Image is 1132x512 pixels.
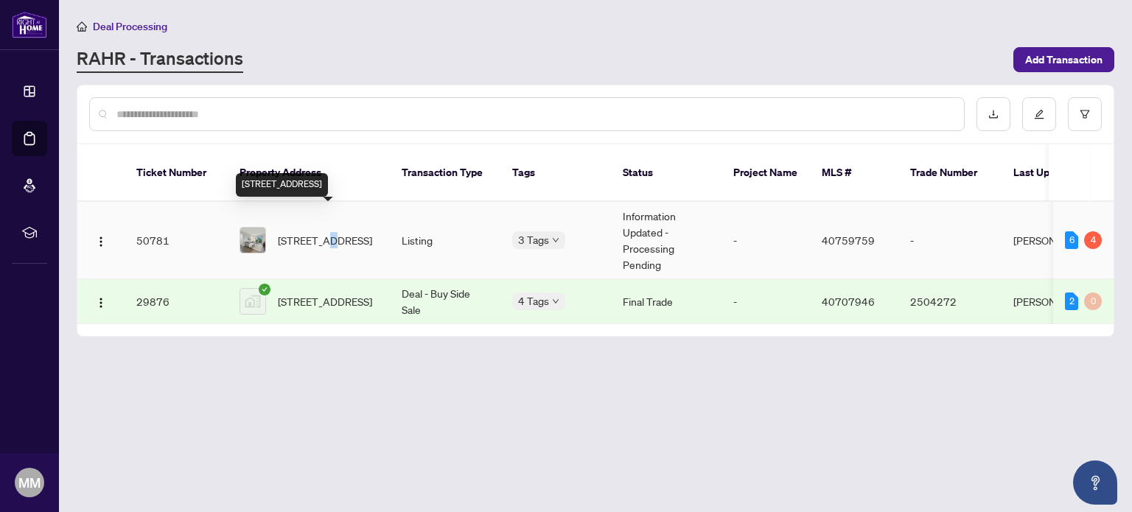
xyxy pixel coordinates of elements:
[1065,231,1078,249] div: 6
[390,279,500,324] td: Deal - Buy Side Sale
[518,231,549,248] span: 3 Tags
[1080,109,1090,119] span: filter
[500,144,611,202] th: Tags
[1084,231,1102,249] div: 4
[89,228,113,252] button: Logo
[18,472,41,493] span: MM
[810,144,898,202] th: MLS #
[898,144,1002,202] th: Trade Number
[611,279,722,324] td: Final Trade
[1065,292,1078,310] div: 2
[278,293,372,309] span: [STREET_ADDRESS]
[125,144,228,202] th: Ticket Number
[390,144,500,202] th: Transaction Type
[898,279,1002,324] td: 2504272
[259,284,270,295] span: check-circle
[1002,279,1112,324] td: [PERSON_NAME]
[988,109,999,119] span: download
[1073,460,1117,505] button: Open asap
[95,297,107,309] img: Logo
[77,46,243,73] a: RAHR - Transactions
[240,228,265,253] img: thumbnail-img
[1025,48,1103,71] span: Add Transaction
[95,236,107,248] img: Logo
[125,202,228,279] td: 50781
[77,21,87,32] span: home
[240,289,265,314] img: thumbnail-img
[722,144,810,202] th: Project Name
[390,202,500,279] td: Listing
[898,202,1002,279] td: -
[976,97,1010,131] button: download
[722,279,810,324] td: -
[1013,47,1114,72] button: Add Transaction
[822,295,875,308] span: 40707946
[518,292,549,309] span: 4 Tags
[236,173,328,197] div: [STREET_ADDRESS]
[611,144,722,202] th: Status
[552,236,559,244] span: down
[125,279,228,324] td: 29876
[89,290,113,313] button: Logo
[278,232,372,248] span: [STREET_ADDRESS]
[93,20,167,33] span: Deal Processing
[228,144,390,202] th: Property Address
[1002,202,1112,279] td: [PERSON_NAME]
[1002,144,1112,202] th: Last Updated By
[1022,97,1056,131] button: edit
[611,202,722,279] td: Information Updated - Processing Pending
[1068,97,1102,131] button: filter
[12,11,47,38] img: logo
[822,234,875,247] span: 40759759
[1034,109,1044,119] span: edit
[552,298,559,305] span: down
[722,202,810,279] td: -
[1084,292,1102,310] div: 0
